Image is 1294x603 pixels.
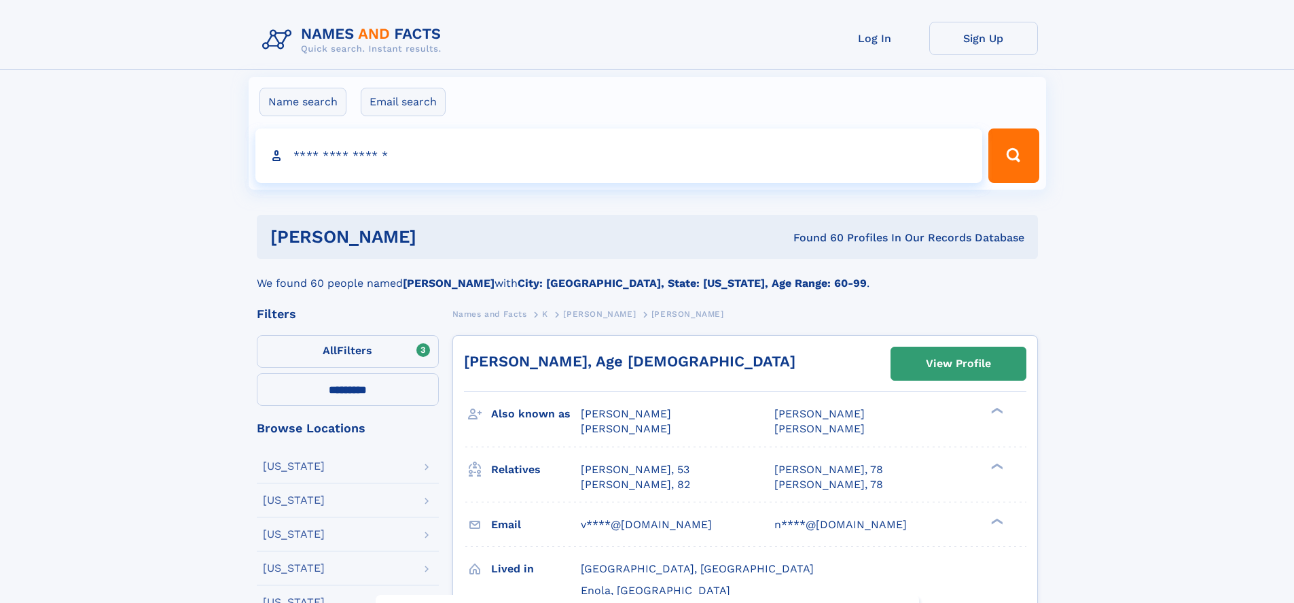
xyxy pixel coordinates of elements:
[257,22,452,58] img: Logo Names and Facts
[263,563,325,574] div: [US_STATE]
[988,128,1039,183] button: Search Button
[403,277,495,290] b: [PERSON_NAME]
[563,309,636,319] span: [PERSON_NAME]
[259,88,346,116] label: Name search
[821,22,929,55] a: Log In
[929,22,1038,55] a: Sign Up
[563,305,636,322] a: [PERSON_NAME]
[581,407,671,420] span: [PERSON_NAME]
[891,347,1026,380] a: View Profile
[581,477,690,492] a: [PERSON_NAME], 82
[491,557,581,581] h3: Lived in
[263,461,325,472] div: [US_STATE]
[774,407,865,420] span: [PERSON_NAME]
[270,228,605,245] h1: [PERSON_NAME]
[491,513,581,536] h3: Email
[257,259,1038,292] div: We found 60 people named with .
[774,422,865,435] span: [PERSON_NAME]
[605,230,1024,245] div: Found 60 Profiles In Our Records Database
[988,517,1004,526] div: ❯
[542,309,548,319] span: K
[988,407,1004,415] div: ❯
[988,462,1004,470] div: ❯
[542,305,548,322] a: K
[774,462,883,477] a: [PERSON_NAME], 78
[257,335,439,368] label: Filters
[651,309,724,319] span: [PERSON_NAME]
[581,462,689,477] a: [PERSON_NAME], 53
[464,353,795,370] a: [PERSON_NAME], Age [DEMOGRAPHIC_DATA]
[491,402,581,426] h3: Also known as
[323,344,337,357] span: All
[361,88,446,116] label: Email search
[926,348,991,379] div: View Profile
[581,562,814,575] span: [GEOGRAPHIC_DATA], [GEOGRAPHIC_DATA]
[518,277,867,290] b: City: [GEOGRAPHIC_DATA], State: [US_STATE], Age Range: 60-99
[255,128,983,183] input: search input
[452,305,527,322] a: Names and Facts
[263,495,325,506] div: [US_STATE]
[581,584,730,597] span: Enola, [GEOGRAPHIC_DATA]
[257,422,439,434] div: Browse Locations
[581,422,671,435] span: [PERSON_NAME]
[491,458,581,481] h3: Relatives
[257,308,439,320] div: Filters
[774,477,883,492] a: [PERSON_NAME], 78
[263,529,325,540] div: [US_STATE]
